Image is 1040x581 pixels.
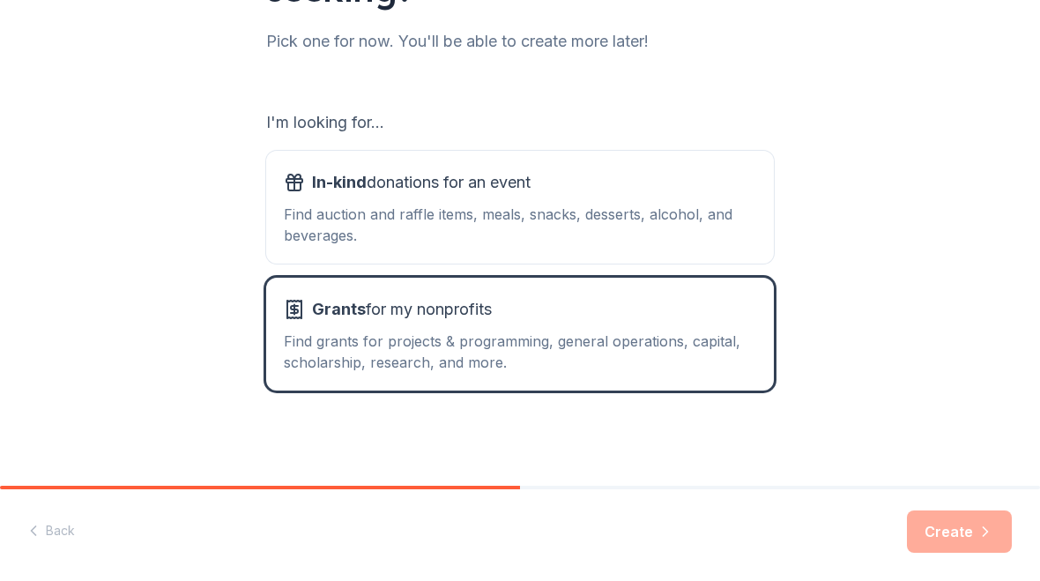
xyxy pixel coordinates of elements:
[266,151,774,264] button: In-kinddonations for an eventFind auction and raffle items, meals, snacks, desserts, alcohol, and...
[284,204,756,246] div: Find auction and raffle items, meals, snacks, desserts, alcohol, and beverages.
[312,173,367,191] span: In-kind
[284,331,756,373] div: Find grants for projects & programming, general operations, capital, scholarship, research, and m...
[312,300,366,318] span: Grants
[266,278,774,391] button: Grantsfor my nonprofitsFind grants for projects & programming, general operations, capital, schol...
[266,27,774,56] div: Pick one for now. You'll be able to create more later!
[312,168,531,197] span: donations for an event
[266,108,774,137] div: I'm looking for...
[312,295,492,324] span: for my nonprofits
